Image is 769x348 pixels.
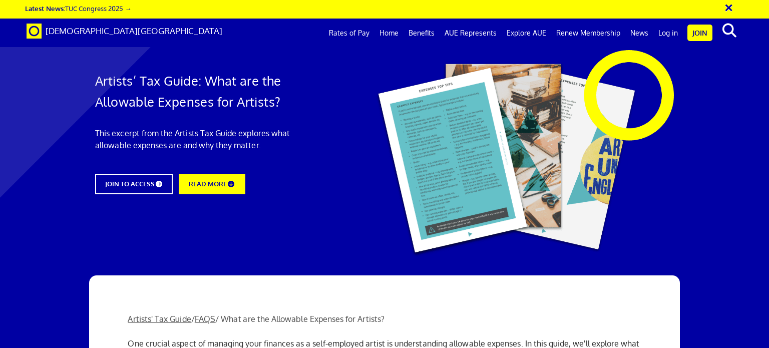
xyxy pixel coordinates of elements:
[502,21,551,46] a: Explore AUE
[25,4,131,13] a: Latest News:TUC Congress 2025 →
[95,127,327,151] p: This excerpt from the Artists Tax Guide explores what allowable expenses are and why they matter.
[95,174,173,194] a: JOIN TO ACCESS
[46,26,222,36] span: [DEMOGRAPHIC_DATA][GEOGRAPHIC_DATA]
[714,20,745,41] button: search
[551,21,625,46] a: Renew Membership
[25,4,65,13] strong: Latest News:
[653,21,683,46] a: Log in
[374,21,404,46] a: Home
[95,70,327,112] h1: Artists’ Tax Guide: What are the Allowable Expenses for Artists?
[324,21,374,46] a: Rates of Pay
[179,174,245,194] a: READ MORE
[687,25,712,41] a: Join
[440,21,502,46] a: AUE Represents
[128,314,384,324] span: / / What are the Allowable Expenses for Artists?
[19,19,230,44] a: Brand [DEMOGRAPHIC_DATA][GEOGRAPHIC_DATA]
[128,314,191,324] a: Artists' Tax Guide
[404,21,440,46] a: Benefits
[195,314,215,324] a: FAQS
[625,21,653,46] a: News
